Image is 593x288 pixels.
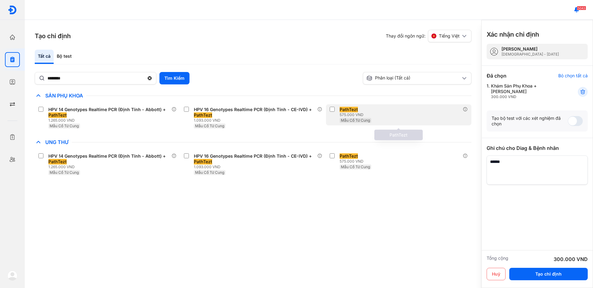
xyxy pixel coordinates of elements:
[194,107,314,118] div: HPV 16 Genotypes Realtime PCR (Định Tính - CE-IVD) +
[48,164,172,169] div: 1.265.000 VND
[509,268,588,280] button: Tạo chỉ định
[159,72,189,84] button: Tìm Kiếm
[194,159,212,164] span: PathTezt
[340,107,358,112] span: PathTezt
[48,112,67,118] span: PathTezt
[48,153,169,164] div: HPV 14 Genotypes Realtime PCR (Định Tính - Abbott) +
[487,144,588,152] div: Ghi chú cho Diag & Bệnh nhân
[48,107,169,118] div: HPV 14 Genotypes Realtime PCR (Định Tính - Abbott) +
[194,153,314,164] div: HPV 16 Genotypes Realtime PCR (Định Tính - CE-IVD) +
[42,92,86,99] span: Sản Phụ Khoa
[195,170,224,175] span: Mẫu Cổ Tử Cung
[7,271,17,281] img: logo
[558,73,588,79] div: Bỏ chọn tất cả
[194,164,317,169] div: 1.093.000 VND
[502,46,559,52] div: [PERSON_NAME]
[439,33,460,39] span: Tiếng Việt
[487,30,539,39] h3: Xác nhận chỉ định
[50,124,79,128] span: Mẫu Cổ Tử Cung
[487,255,508,263] div: Tổng cộng
[366,75,461,81] div: Phân loại (Tất cả)
[340,112,372,117] div: 575.000 VND
[491,83,563,99] div: Khám Sản Phụ Khoa + [PERSON_NAME]
[341,118,370,123] span: Mẫu Cổ Tử Cung
[487,72,506,79] div: Đã chọn
[491,94,563,99] div: 300.000 VND
[50,170,79,175] span: Mẫu Cổ Tử Cung
[194,112,212,118] span: PathTezt
[487,268,506,280] button: Huỷ
[54,50,75,64] div: Bộ test
[195,124,224,128] span: Mẫu Cổ Tử Cung
[48,159,67,164] span: PathTezt
[577,6,586,10] span: 5043
[502,52,559,57] div: [DEMOGRAPHIC_DATA] - [DATE]
[487,83,563,99] div: 1.
[194,118,317,123] div: 1.093.000 VND
[35,50,54,64] div: Tất cả
[492,115,568,127] div: Tạo bộ test với các xét nghiệm đã chọn
[554,255,588,263] div: 300.000 VND
[8,5,17,15] img: logo
[48,118,172,123] div: 1.265.000 VND
[341,164,370,169] span: Mẫu Cổ Tử Cung
[386,30,471,42] div: Thay đổi ngôn ngữ:
[35,32,71,40] h3: Tạo chỉ định
[340,153,358,159] span: PathTezt
[42,139,72,145] span: Ung Thư
[340,159,372,164] div: 575.000 VND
